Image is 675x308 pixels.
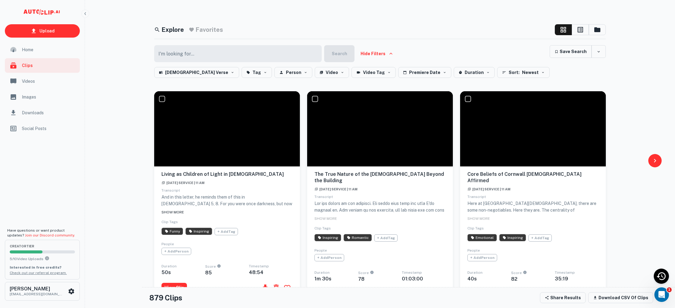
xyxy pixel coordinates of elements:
h6: 35:19 [555,276,599,282]
a: Social Posts [5,121,80,136]
div: An AI-calculated score on a clip's engagement potential, scored from 0 to 100. [369,271,374,276]
button: Video Tag [351,67,396,78]
h4: 879 Clips [149,292,182,303]
h6: The True Nature of the [DEMOGRAPHIC_DATA] Beyond the Building [314,171,446,184]
span: Duration [314,270,330,275]
svg: You can upload 10 videos per month on the creator tier. Upgrade to upload more. [45,256,49,261]
span: Duration [161,264,177,268]
h6: [PERSON_NAME] [10,286,64,291]
span: People [314,248,327,253]
span: Downloads [22,109,76,116]
button: [PERSON_NAME][EMAIL_ADDRESS][DOMAIN_NAME] [5,282,80,301]
span: [DATE] Service | 11 AM [314,187,358,191]
span: Clips [22,62,76,69]
span: + Add Tag [528,234,552,242]
button: Download CSV of clips [588,292,653,303]
h6: 85 [205,270,249,276]
span: People [161,242,174,246]
span: Score [358,271,402,276]
span: AI has identified this clip as Inspiring [185,228,212,235]
span: SHOW MORE [314,216,337,221]
h6: 01:03:00 [402,276,446,282]
a: Videos [5,74,80,89]
a: [DATE] Service | 11 AM [314,186,358,192]
span: 1 [667,287,672,292]
a: Downloads [5,105,80,120]
span: SHOW MORE [161,210,184,214]
a: Home [5,42,80,57]
span: Clip Tags [314,226,331,230]
button: Hide Filters [357,45,396,62]
h5: Favorites [195,25,223,34]
span: SHOW MORE [467,216,490,221]
p: Here at [GEOGRAPHIC_DATA][DEMOGRAPHIC_DATA], there are some non-negotiables. Here they are. The c... [467,200,599,267]
span: People [467,248,480,253]
button: Person [274,67,312,78]
span: Newest [522,69,539,76]
p: And in this letter, he reminds them of this in [DEMOGRAPHIC_DATA] 5, 8. For you were once darknes... [161,194,293,287]
h6: 40 s [467,276,511,282]
span: AI has identified this clip as Inspiring [314,234,341,241]
span: Have questions or want product updates? [7,228,75,237]
button: creatorTier5/10Video UploadsYou can upload 10 videos per month on the creator tier. Upgrade to up... [5,240,80,279]
span: AI has identified this clip as Emotional [467,234,497,241]
button: View Clip [161,283,187,293]
p: Upload [39,28,55,34]
a: Join our Discord community. [25,233,75,237]
p: [EMAIL_ADDRESS][DOMAIN_NAME] [10,291,64,297]
a: Images [5,90,80,104]
h6: 1m 30 s [314,276,358,282]
span: Social Posts [22,125,76,132]
a: Clips [5,58,80,73]
span: Videos [22,78,76,85]
span: + Add Tag [374,234,398,242]
p: 5 / 10 Video Uploads [10,256,75,262]
a: [DATE] Service | 11 AM [467,186,510,192]
div: Recent Activity [654,269,669,284]
div: An AI-calculated score on a clip's engagement potential, scored from 0 to 100. [216,265,221,270]
h6: 50 s [161,269,205,275]
span: [DATE] Service | 11 AM [161,181,205,185]
span: AI has identified this clip as Funny [161,228,183,235]
a: Upload [5,24,80,38]
div: An AI-calculated score on a clip's engagement potential, scored from 0 to 100. [522,271,527,276]
button: Premiere Date [398,67,451,78]
iframe: Intercom live chat [654,287,669,302]
span: Transcript [467,195,486,199]
span: Transcript [161,188,180,192]
span: Timestamp [555,270,575,275]
span: + Add Person [467,254,497,261]
button: Tag [242,67,272,78]
span: Transcript [314,195,333,199]
span: + Add Person [161,248,191,255]
span: AI has identified this clip as Romantic [344,234,372,241]
h6: Core Beliefs of Cornwall [DEMOGRAPHIC_DATA] Affirmed [467,171,599,184]
input: I'm looking for... [154,45,318,62]
button: Share Results [540,292,586,303]
button: [DEMOGRAPHIC_DATA] Verse [154,67,239,78]
button: Video [315,67,349,78]
span: [DATE] Service | 11 AM [467,187,510,191]
span: Clip Tags [161,220,178,224]
span: Sort: [509,69,520,76]
button: Sort: Newest [497,67,550,78]
span: + Add Person [314,254,344,261]
span: AI has identified this clip as Inspiring [499,234,526,241]
span: Timestamp [249,264,269,268]
button: Duration [454,67,495,78]
span: Score [205,265,249,270]
a: Check out our referral program. [10,271,67,275]
h6: 78 [358,276,402,282]
h6: Living as Children of Light in [DEMOGRAPHIC_DATA] [161,171,293,178]
span: Images [22,94,76,100]
span: Home [22,46,76,53]
span: Clip Tags [467,226,484,230]
h5: Explore [161,25,184,34]
span: creator Tier [10,245,75,248]
span: Score [511,271,555,276]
